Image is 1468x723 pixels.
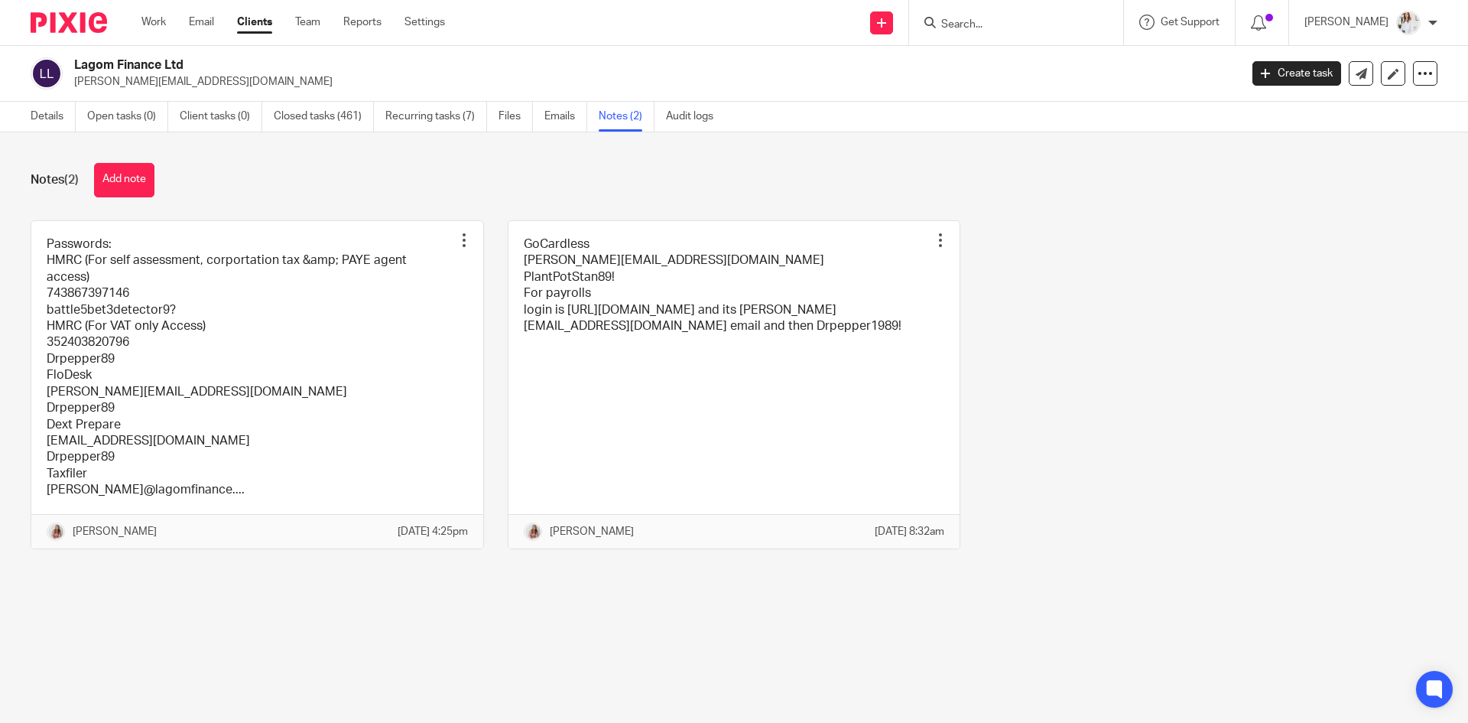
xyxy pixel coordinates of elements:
[141,15,166,30] a: Work
[1304,15,1388,30] p: [PERSON_NAME]
[343,15,382,30] a: Reports
[31,12,107,33] img: Pixie
[31,57,63,90] img: svg%3E
[1396,11,1421,35] img: Daisy.JPG
[31,102,76,132] a: Details
[404,15,445,30] a: Settings
[1161,17,1220,28] span: Get Support
[87,102,168,132] a: Open tasks (0)
[524,523,542,541] img: IMG_3482.JPG
[74,57,999,73] h2: Lagom Finance Ltd
[398,524,468,539] p: [DATE] 4:25pm
[666,102,725,132] a: Audit logs
[189,15,214,30] a: Email
[274,102,374,132] a: Closed tasks (461)
[875,524,944,539] p: [DATE] 8:32am
[499,102,533,132] a: Files
[544,102,587,132] a: Emails
[295,15,320,30] a: Team
[31,172,79,188] h1: Notes
[73,524,157,539] p: [PERSON_NAME]
[64,174,79,186] span: (2)
[385,102,487,132] a: Recurring tasks (7)
[237,15,272,30] a: Clients
[1252,61,1341,86] a: Create task
[94,163,154,197] button: Add note
[180,102,262,132] a: Client tasks (0)
[940,18,1077,32] input: Search
[599,102,654,132] a: Notes (2)
[47,523,65,541] img: IMG_3482.JPG
[550,524,634,539] p: [PERSON_NAME]
[74,74,1229,90] p: [PERSON_NAME][EMAIL_ADDRESS][DOMAIN_NAME]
